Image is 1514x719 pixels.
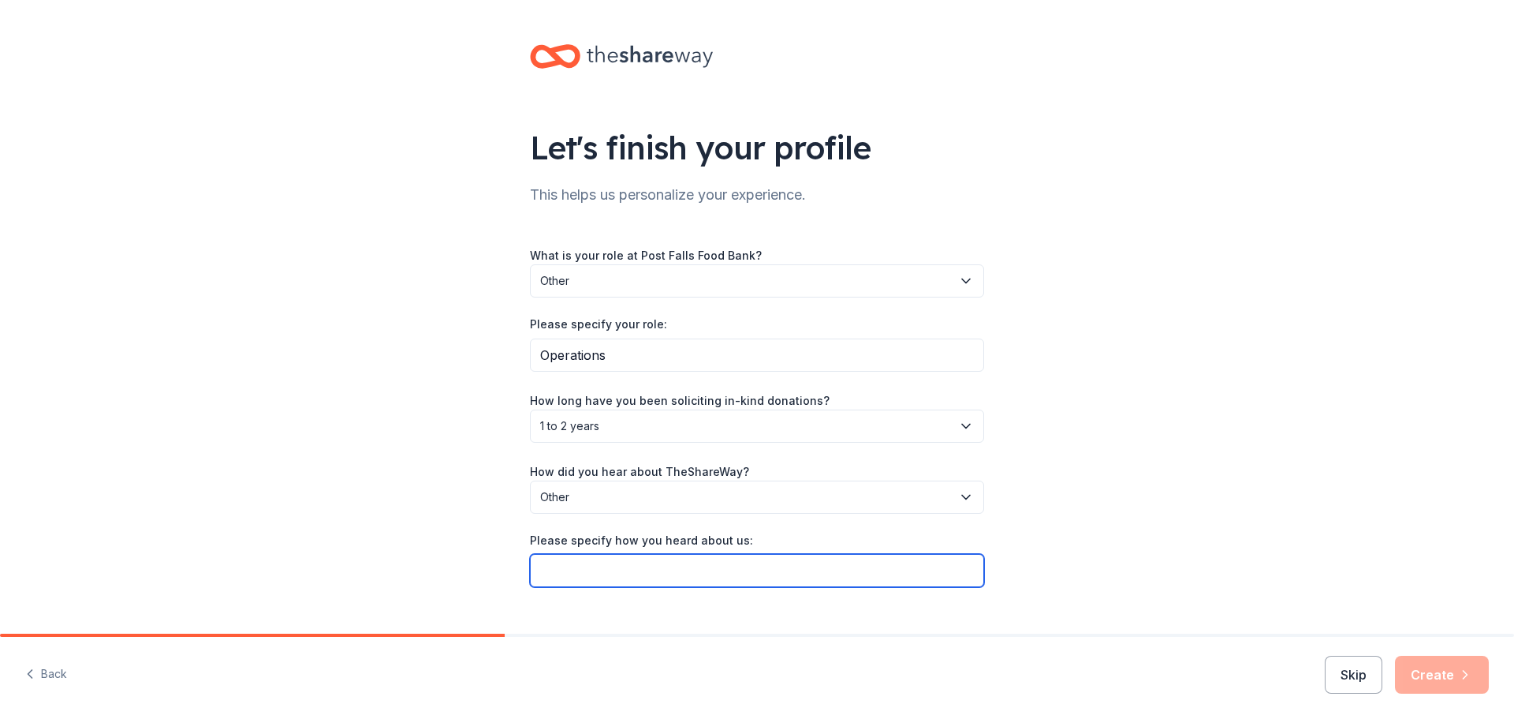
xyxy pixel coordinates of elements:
button: Back [25,658,67,691]
button: 1 to 2 years [530,410,984,443]
button: Other [530,481,984,514]
span: Other [540,488,952,507]
label: Please specify your role: [530,316,667,332]
button: Other [530,264,984,298]
label: What is your role at Post Falls Food Bank? [530,248,762,264]
label: How long have you been soliciting in-kind donations? [530,393,830,409]
label: How did you hear about TheShareWay? [530,464,749,480]
button: Skip [1325,656,1382,694]
div: Let's finish your profile [530,125,984,170]
div: This helps us personalize your experience. [530,182,984,208]
label: Please specify how you heard about us: [530,533,753,549]
span: 1 to 2 years [540,417,952,436]
span: Other [540,271,952,290]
